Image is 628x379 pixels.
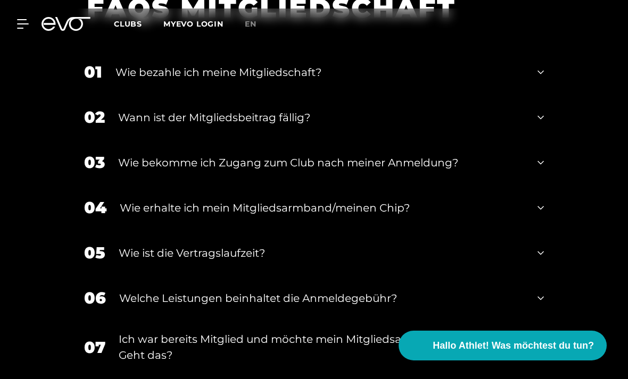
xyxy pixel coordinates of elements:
div: Wie bekomme ich Zugang zum Club nach meiner Anmeldung? [118,155,524,171]
span: en [245,19,257,29]
div: 06 [84,286,106,310]
div: 01 [84,60,102,84]
div: Wie ist die Vertragslaufzeit? [119,245,524,261]
div: Wann ist der Mitgliedsbeitrag fällig? [118,110,524,125]
span: Clubs [114,19,142,29]
a: en [245,18,269,30]
div: 04 [84,196,106,220]
div: Ich war bereits Mitglied und möchte mein Mitgliedsarmband reaktivieren. Geht das? [119,331,524,363]
span: Hallo Athlet! Was möchtest du tun? [433,339,594,353]
button: Hallo Athlet! Was möchtest du tun? [399,331,607,360]
div: 02 [84,105,105,129]
div: 07 [84,335,105,359]
a: Clubs [114,19,163,29]
a: MYEVO LOGIN [163,19,224,29]
div: Wie bezahle ich meine Mitgliedschaft? [115,64,524,80]
div: Welche Leistungen beinhaltet die Anmeldegebühr? [119,290,524,306]
div: 03 [84,150,105,174]
div: 05 [84,241,105,265]
div: Wie erhalte ich mein Mitgliedsarmband/meinen Chip? [120,200,524,216]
